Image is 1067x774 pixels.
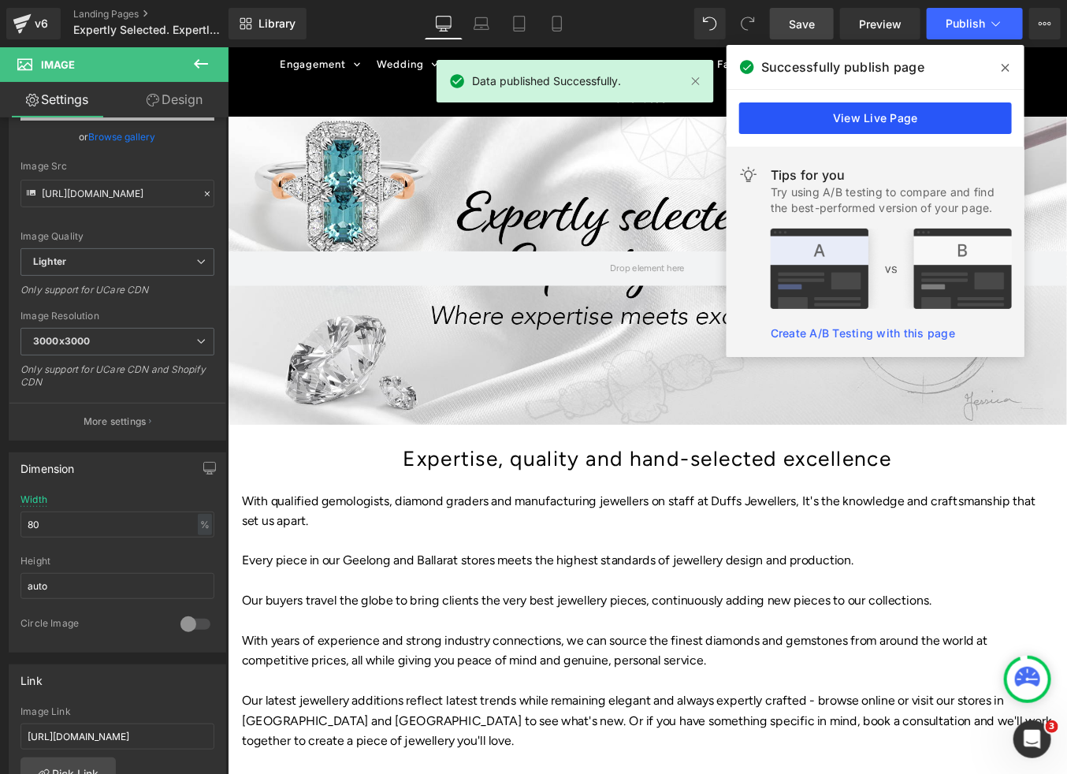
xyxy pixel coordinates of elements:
[20,617,165,634] div: Circle Image
[20,512,214,538] input: auto
[20,556,214,567] div: Height
[16,618,938,641] p: Our buyers travel the globe to bring clients the very best jewellery pieces, continuously adding ...
[1013,720,1051,758] iframe: Intercom live chat
[859,16,902,32] span: Preview
[117,82,232,117] a: Design
[538,8,576,39] a: Mobile
[41,58,75,71] span: Image
[20,494,47,505] div: Width
[739,166,758,184] img: light.svg
[1029,8,1061,39] button: More
[739,102,1012,134] a: View Live Page
[20,311,214,322] div: Image Resolution
[33,255,66,267] b: Lighter
[84,415,147,429] p: More settings
[16,664,938,709] p: With years of experience and strong industry connections, we can source the finest diamonds and g...
[694,8,726,39] button: Undo
[199,452,755,482] span: Expertise, quality and hand-selected excellence
[20,180,214,207] input: Link
[198,514,212,535] div: %
[258,17,296,31] span: Library
[927,8,1023,39] button: Publish
[771,229,1012,309] img: tip.png
[840,8,920,39] a: Preview
[16,504,938,550] p: With qualified gemologists, diamond graders and manufacturing jewellers on staff at Duffs Jewelle...
[761,58,924,76] span: Successfully publish page
[463,8,500,39] a: Laptop
[20,724,214,750] input: https://your-shop.myshopify.com
[1046,720,1058,733] span: 3
[16,572,938,595] p: Every piece in our Geelong and Ballarat stores meets the highest standards of jewellery design an...
[73,24,225,36] span: Expertly Selected. Expertly Made.
[20,706,214,717] div: Image Link
[32,13,51,34] div: v6
[771,166,1012,184] div: Tips for you
[425,8,463,39] a: Desktop
[771,184,1012,216] div: Try using A/B testing to compare and find the best-performed version of your page.
[789,16,815,32] span: Save
[20,231,214,242] div: Image Quality
[771,326,955,340] a: Create A/B Testing with this page
[20,161,214,172] div: Image Src
[20,128,214,145] div: or
[6,8,61,39] a: v6
[9,403,225,440] button: More settings
[20,284,214,307] div: Only support for UCare CDN
[946,17,985,30] span: Publish
[732,8,764,39] button: Redo
[73,8,255,20] a: Landing Pages
[20,363,214,399] div: Only support for UCare CDN and Shopify CDN
[33,335,90,347] b: 3000x3000
[89,123,156,151] a: Browse gallery
[20,665,43,687] div: Link
[430,39,522,79] a: Gift Ideas
[500,8,538,39] a: Tablet
[472,73,621,90] span: Data published Successfully.
[20,453,75,475] div: Dimension
[20,573,214,599] input: auto
[229,8,307,39] a: New Library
